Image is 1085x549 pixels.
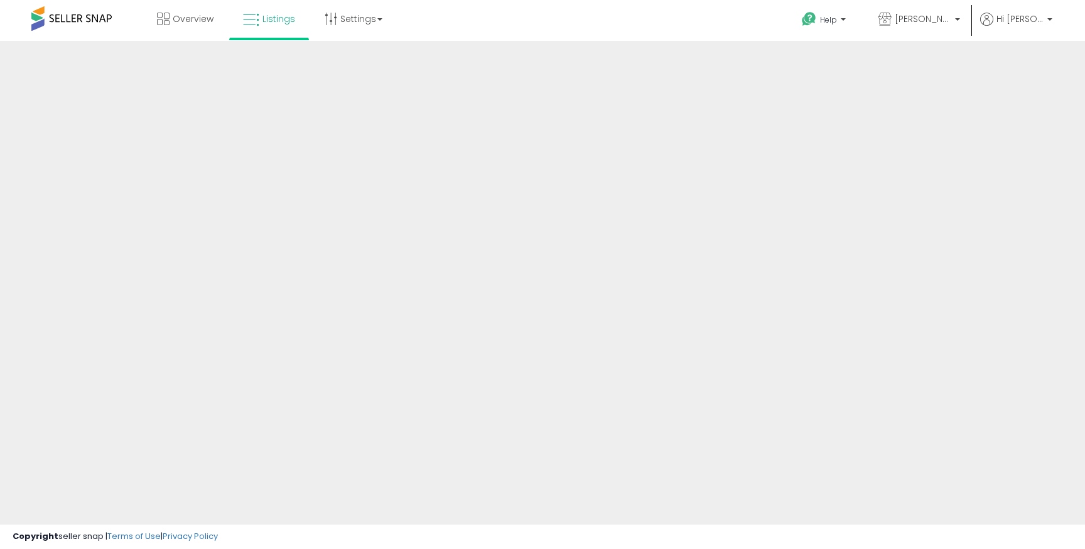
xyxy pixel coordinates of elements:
[801,11,817,27] i: Get Help
[13,531,218,543] div: seller snap | |
[996,13,1044,25] span: Hi [PERSON_NAME]
[13,530,58,542] strong: Copyright
[173,13,213,25] span: Overview
[820,14,837,25] span: Help
[107,530,161,542] a: Terms of Use
[262,13,295,25] span: Listings
[163,530,218,542] a: Privacy Policy
[792,2,858,41] a: Help
[980,13,1052,41] a: Hi [PERSON_NAME]
[895,13,951,25] span: [PERSON_NAME] Retail - DE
